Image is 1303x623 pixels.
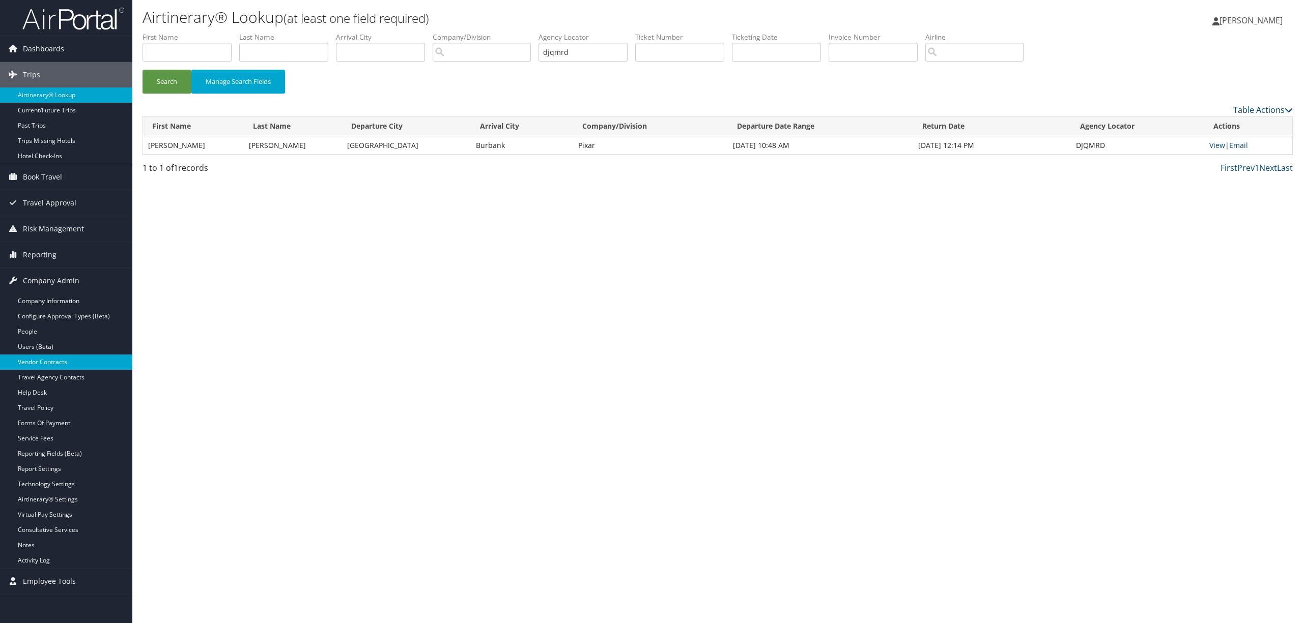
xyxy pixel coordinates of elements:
label: Airline [925,32,1031,42]
a: First [1221,162,1237,173]
label: Ticket Number [635,32,732,42]
a: Prev [1237,162,1255,173]
td: [DATE] 10:48 AM [728,136,913,155]
span: [PERSON_NAME] [1220,15,1283,26]
label: Agency Locator [539,32,635,42]
td: [GEOGRAPHIC_DATA] [342,136,471,155]
th: Company/Division [573,116,728,136]
span: Employee Tools [23,569,76,594]
span: Company Admin [23,268,79,293]
span: Travel Approval [23,190,76,216]
label: Invoice Number [829,32,925,42]
td: [PERSON_NAME] [244,136,342,155]
span: Dashboards [23,36,64,62]
label: Arrival City [336,32,433,42]
small: (at least one field required) [284,10,429,26]
td: Pixar [573,136,728,155]
th: Departure Date Range: activate to sort column ascending [728,116,913,136]
img: airportal-logo.png [22,7,124,31]
th: Arrival City: activate to sort column ascending [471,116,573,136]
span: Reporting [23,242,56,268]
span: Book Travel [23,164,62,190]
th: Agency Locator: activate to sort column ascending [1071,116,1204,136]
a: Last [1277,162,1293,173]
div: 1 to 1 of records [143,162,419,179]
label: Last Name [239,32,336,42]
td: [PERSON_NAME] [143,136,244,155]
td: DJQMRD [1071,136,1204,155]
td: Burbank [471,136,573,155]
h1: Airtinerary® Lookup [143,7,910,28]
span: Trips [23,62,40,87]
a: Email [1229,140,1248,150]
td: | [1204,136,1292,155]
a: Table Actions [1233,104,1293,115]
th: Return Date: activate to sort column ascending [913,116,1070,136]
th: Departure City: activate to sort column ascending [342,116,471,136]
span: Risk Management [23,216,84,242]
label: Ticketing Date [732,32,829,42]
button: Search [143,70,191,94]
td: [DATE] 12:14 PM [913,136,1070,155]
th: First Name: activate to sort column ascending [143,116,244,136]
a: [PERSON_NAME] [1212,5,1293,36]
label: Company/Division [433,32,539,42]
th: Actions [1204,116,1292,136]
label: First Name [143,32,239,42]
a: View [1209,140,1225,150]
a: 1 [1255,162,1259,173]
a: Next [1259,162,1277,173]
button: Manage Search Fields [191,70,285,94]
th: Last Name: activate to sort column ascending [244,116,342,136]
span: 1 [174,162,178,173]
